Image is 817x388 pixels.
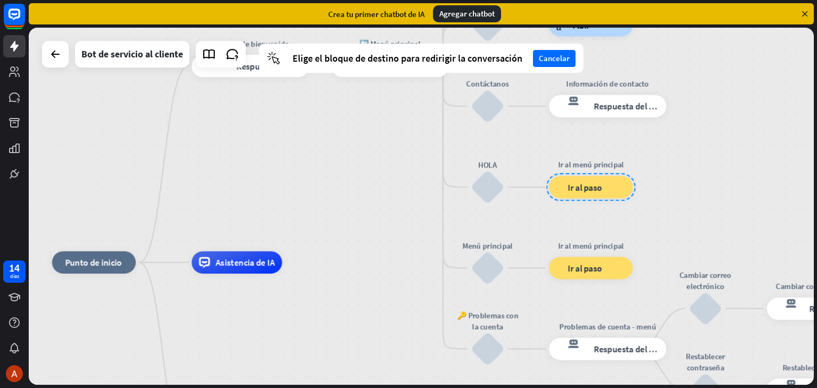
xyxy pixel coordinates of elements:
[439,9,495,19] font: Agregar chatbot
[457,310,519,332] font: 🔑 Problemas con la cuenta
[359,38,421,48] font: 🔙 Menú principal
[215,257,274,268] font: Asistencia de IA
[9,261,20,274] font: 14
[65,257,122,268] font: Punto de inicio
[594,343,662,355] font: Respuesta del bot
[3,260,26,283] a: 14 días
[594,100,662,112] font: Respuesta del bot
[679,270,731,291] font: Cambiar correo electrónico
[10,273,19,280] font: días
[686,351,726,372] font: Restablecer contraseña
[9,4,40,36] button: Abrir el widget de chat LiveChat
[212,38,289,48] font: Mensaje de bienvenida
[774,297,802,308] font: respuesta del bot de bloqueo
[556,95,585,106] font: respuesta del bot de bloqueo
[558,241,624,251] font: Ir al menú principal
[556,263,562,274] font: bloque_ir a
[533,50,576,67] button: Cancelar
[560,322,656,332] font: Problemas de cuenta - menú
[568,263,602,274] font: Ir al paso
[328,9,424,19] font: Crea tu primer chatbot de IA
[454,159,521,171] div: HOLA
[81,41,183,68] div: Bot de servicio al cliente
[81,48,183,60] font: Bot de servicio al cliente
[556,338,585,349] font: respuesta del bot de bloqueo
[556,20,567,31] font: árbol constructor
[566,79,649,89] font: Información de contacto
[558,160,624,170] font: Ir al menú principal
[572,20,590,31] font: Fluir
[462,241,513,251] font: Menú principal
[237,60,305,71] font: Respuesta del bot
[267,52,280,65] font: cursor
[539,53,570,63] font: Cancelar
[466,79,509,89] font: Contáctanos
[293,52,522,64] font: Elige el bloque de destino para redirigir la conversación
